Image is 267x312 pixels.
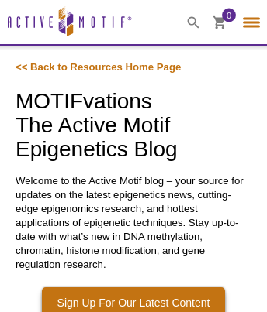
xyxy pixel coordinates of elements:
p: Welcome to the Active Motif blog – your source for updates on the latest epigenetics news, cuttin... [16,174,251,272]
h1: MOTIFvations The Active Motif Epigenetics Blog [16,90,251,163]
a: 0 [213,15,227,32]
a: << Back to Resources Home Page [16,61,181,73]
span: 0 [227,8,231,22]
